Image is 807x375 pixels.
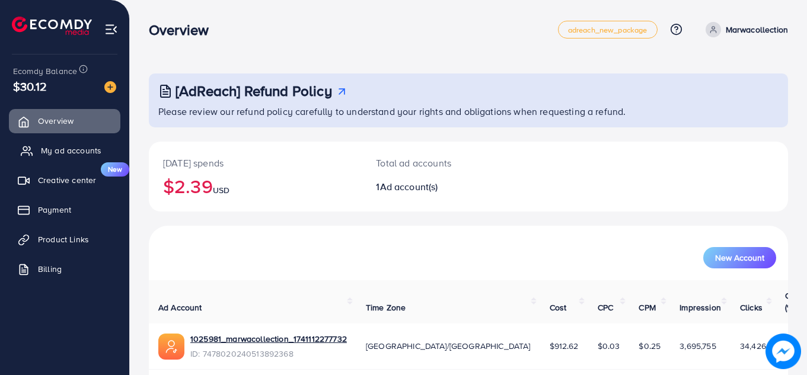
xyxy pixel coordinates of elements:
[38,204,71,216] span: Payment
[726,23,788,37] p: Marwacollection
[38,174,96,186] span: Creative center
[639,302,655,313] span: CPM
[550,302,567,313] span: Cost
[680,302,721,313] span: Impression
[190,333,347,345] a: 1025981_marwacollection_1741112277732
[158,104,781,118] p: Please review our refund policy carefully to understand your rights and obligations when requesti...
[104,81,116,93] img: image
[380,180,438,193] span: Ad account(s)
[101,162,129,177] span: New
[9,257,120,281] a: Billing
[703,247,776,268] button: New Account
[149,21,218,39] h3: Overview
[598,302,613,313] span: CPC
[158,302,202,313] span: Ad Account
[158,334,184,360] img: ic-ads-acc.e4c84228.svg
[9,168,120,192] a: Creative centerNew
[104,23,118,36] img: menu
[680,340,716,352] span: 3,695,755
[12,17,92,35] img: logo
[9,227,120,251] a: Product Links
[740,340,766,352] span: 34,426
[9,109,120,133] a: Overview
[163,175,347,197] h2: $2.39
[715,254,764,262] span: New Account
[9,139,120,162] a: My ad accounts
[376,156,508,170] p: Total ad accounts
[9,198,120,222] a: Payment
[740,302,763,313] span: Clicks
[366,302,406,313] span: Time Zone
[701,22,788,37] a: Marwacollection
[765,334,801,369] img: image
[376,181,508,193] h2: 1
[163,156,347,170] p: [DATE] spends
[639,340,661,352] span: $0.25
[13,65,77,77] span: Ecomdy Balance
[38,233,89,245] span: Product Links
[785,290,800,313] span: CTR (%)
[366,340,531,352] span: [GEOGRAPHIC_DATA]/[GEOGRAPHIC_DATA]
[176,82,332,100] h3: [AdReach] Refund Policy
[190,348,347,360] span: ID: 7478020240513892368
[550,340,579,352] span: $912.62
[558,21,658,39] a: adreach_new_package
[213,184,229,196] span: USD
[598,340,620,352] span: $0.03
[38,263,62,275] span: Billing
[568,26,647,34] span: adreach_new_package
[38,115,74,127] span: Overview
[41,145,101,156] span: My ad accounts
[13,78,47,95] span: $30.12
